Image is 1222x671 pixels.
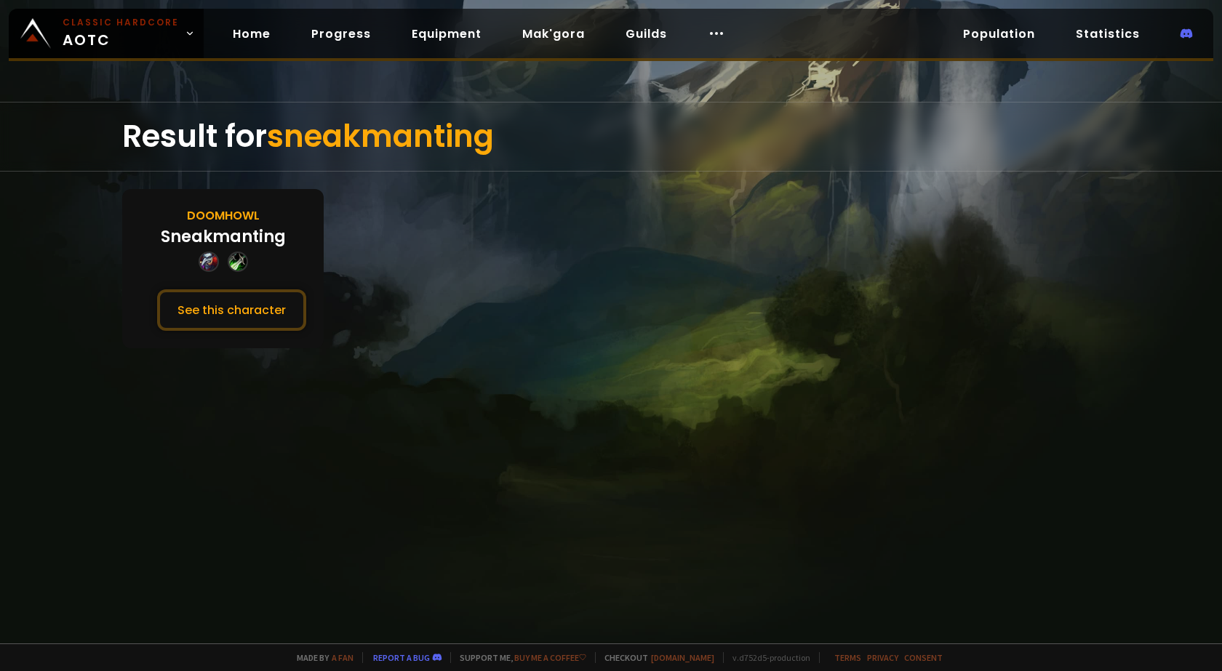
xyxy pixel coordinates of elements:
[63,16,179,29] small: Classic Hardcore
[332,652,354,663] a: a fan
[723,652,810,663] span: v. d752d5 - production
[157,289,306,331] button: See this character
[511,19,596,49] a: Mak'gora
[373,652,430,663] a: Report a bug
[614,19,679,49] a: Guilds
[122,103,1100,171] div: Result for
[1064,19,1151,49] a: Statistics
[400,19,493,49] a: Equipment
[288,652,354,663] span: Made by
[267,115,494,158] span: sneakmanting
[221,19,282,49] a: Home
[834,652,861,663] a: Terms
[63,16,179,51] span: AOTC
[514,652,586,663] a: Buy me a coffee
[595,652,714,663] span: Checkout
[450,652,586,663] span: Support me,
[904,652,943,663] a: Consent
[651,652,714,663] a: [DOMAIN_NAME]
[9,9,204,58] a: Classic HardcoreAOTC
[161,225,286,249] div: Sneakmanting
[951,19,1047,49] a: Population
[867,652,898,663] a: Privacy
[187,206,260,225] div: Doomhowl
[300,19,383,49] a: Progress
